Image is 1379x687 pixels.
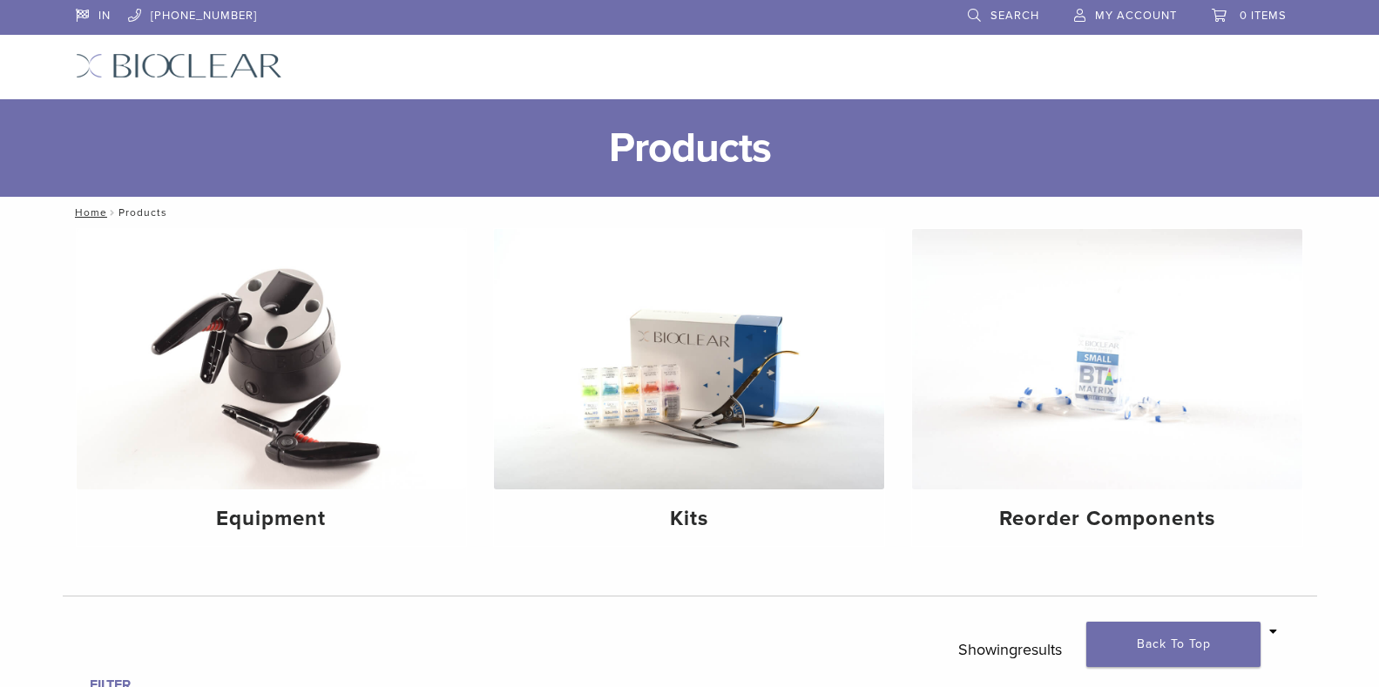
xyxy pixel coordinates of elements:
[1086,622,1261,667] a: Back To Top
[912,229,1302,546] a: Reorder Components
[508,503,870,535] h4: Kits
[958,631,1062,668] p: Showing results
[107,208,118,217] span: /
[990,9,1039,23] span: Search
[70,206,107,219] a: Home
[76,53,282,78] img: Bioclear
[494,229,884,546] a: Kits
[91,503,453,535] h4: Equipment
[77,229,467,546] a: Equipment
[77,229,467,489] img: Equipment
[926,503,1288,535] h4: Reorder Components
[1240,9,1287,23] span: 0 items
[912,229,1302,489] img: Reorder Components
[494,229,884,489] img: Kits
[63,197,1317,228] nav: Products
[1095,9,1177,23] span: My Account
